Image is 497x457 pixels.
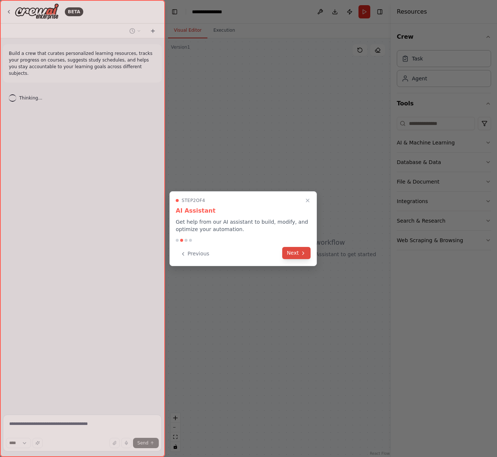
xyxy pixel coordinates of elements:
[176,206,311,215] h3: AI Assistant
[176,248,214,260] button: Previous
[169,7,180,17] button: Hide left sidebar
[282,247,311,259] button: Next
[176,218,311,233] p: Get help from our AI assistant to build, modify, and optimize your automation.
[182,198,205,203] span: Step 2 of 4
[303,196,312,205] button: Close walkthrough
